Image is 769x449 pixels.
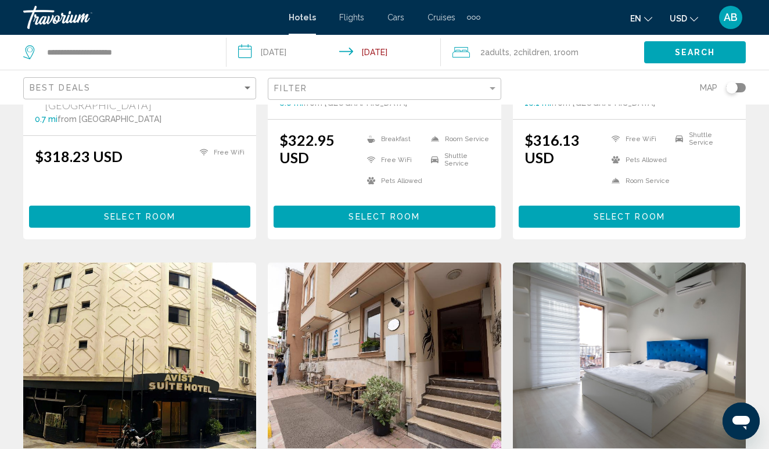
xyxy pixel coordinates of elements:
[274,206,495,227] button: Select Room
[348,213,420,222] span: Select Room
[427,13,455,22] a: Cruises
[387,13,404,22] a: Cars
[35,114,58,124] span: 0.7 mi
[630,10,652,27] button: Change language
[279,131,335,166] ins: $322.95 USD
[227,35,441,70] button: Check-in date: Oct 1, 2025 Check-out date: Oct 8, 2025
[425,152,490,167] li: Shuttle Service
[361,131,426,146] li: Breakfast
[558,48,578,57] span: Room
[274,84,307,93] span: Filter
[519,206,740,227] button: Select Room
[339,13,364,22] a: Flights
[467,8,480,27] button: Extra navigation items
[361,173,426,188] li: Pets Allowed
[644,41,746,63] button: Search
[289,13,316,22] a: Hotels
[606,152,670,167] li: Pets Allowed
[268,263,501,448] img: Hotel image
[29,206,250,227] button: Select Room
[361,152,426,167] li: Free WiFi
[480,44,509,60] span: 2
[723,403,760,440] iframe: Кнопка запуска окна обмена сообщениями
[549,44,578,60] span: , 1
[35,148,123,165] ins: $318.23 USD
[509,44,549,60] span: , 2
[717,82,746,93] button: Toggle map
[675,48,716,58] span: Search
[194,148,245,157] li: Free WiFi
[606,131,670,146] li: Free WiFi
[425,131,490,146] li: Room Service
[630,14,641,23] span: en
[29,209,250,221] a: Select Room
[274,209,495,221] a: Select Room
[518,48,549,57] span: Children
[23,6,277,29] a: Travorium
[594,213,665,222] span: Select Room
[670,131,734,146] li: Shuttle Service
[30,83,91,92] span: Best Deals
[485,48,509,57] span: Adults
[524,131,580,166] ins: $316.13 USD
[513,263,746,448] img: Hotel image
[519,209,740,221] a: Select Room
[30,84,253,94] mat-select: Sort by
[23,263,256,448] img: Hotel image
[716,5,746,30] button: User Menu
[441,35,644,70] button: Travelers: 2 adults, 2 children
[670,10,698,27] button: Change currency
[606,173,670,188] li: Room Service
[268,77,501,101] button: Filter
[670,14,687,23] span: USD
[724,12,738,23] span: AB
[58,114,161,124] span: from [GEOGRAPHIC_DATA]
[700,80,717,96] span: Map
[104,213,175,222] span: Select Room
